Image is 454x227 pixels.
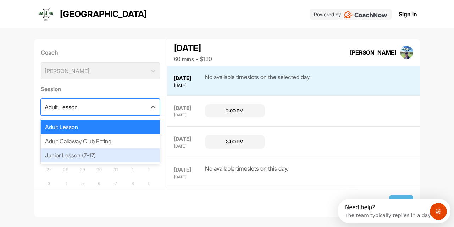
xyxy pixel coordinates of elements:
div: Adult Callaway Club Fitting [41,134,160,148]
div: [DATE] [174,83,203,89]
div: Not available Friday, August 8th, 2025 [127,178,138,189]
div: Not available Tuesday, August 5th, 2025 [77,178,88,189]
iframe: Intercom live chat [430,203,447,220]
div: Not available Friday, August 1st, 2025 [127,165,138,175]
div: Not available Thursday, August 7th, 2025 [111,178,121,189]
div: Adult Lesson [41,120,160,134]
div: Not available Tuesday, July 29th, 2025 [77,165,88,175]
img: logo [37,6,54,23]
div: [DATE] [174,42,212,55]
img: CoachNow [344,11,387,18]
div: No available timeslots on the selected day. [205,73,311,89]
div: 3:00 PM [226,138,244,145]
div: Need help? [7,6,94,12]
div: [DATE] [174,135,203,143]
div: Not available Monday, July 28th, 2025 [60,165,71,175]
div: Not available Wednesday, August 6th, 2025 [94,178,105,189]
div: [DATE] [174,104,203,112]
div: Open Intercom Messenger [3,3,115,22]
div: Not available Monday, August 4th, 2025 [60,178,71,189]
label: Session [41,85,160,93]
div: Adult Lesson [45,103,78,111]
div: [DATE] [174,74,203,83]
p: [GEOGRAPHIC_DATA] [60,8,147,21]
div: Not available Wednesday, July 30th, 2025 [94,165,105,175]
a: Sign in [399,10,417,18]
p: Powered by [314,11,341,18]
div: [PERSON_NAME] [350,48,396,57]
div: No available timeslots on this day. [205,164,288,180]
div: The team typically replies in a day. [7,12,94,19]
div: Junior Lesson (7-17) [41,148,160,162]
div: Not available Saturday, August 9th, 2025 [144,178,155,189]
div: Not available Sunday, July 27th, 2025 [44,165,54,175]
div: 2:00 PM [226,107,244,115]
div: [DATE] [174,166,203,174]
div: 60 mins • $120 [174,55,212,63]
div: Not available Thursday, July 31st, 2025 [111,165,121,175]
label: Coach [41,48,160,57]
button: Next [389,195,413,210]
iframe: Intercom live chat discovery launcher [338,199,450,223]
div: [DATE] [174,174,203,180]
div: Not available Sunday, August 3rd, 2025 [44,178,54,189]
div: [DATE] [174,112,203,118]
div: Not available Saturday, August 2nd, 2025 [144,165,155,175]
div: [DATE] [174,143,203,149]
img: square_0e6a1b969780f69bd0c454442286f9da.jpg [400,46,414,59]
